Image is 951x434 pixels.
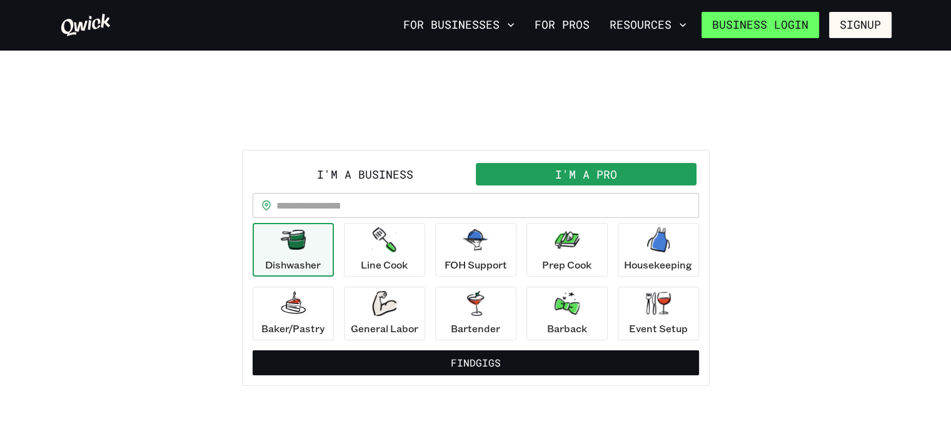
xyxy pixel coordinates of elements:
h2: PICK UP A SHIFT! [242,112,710,137]
button: Baker/Pastry [253,287,334,340]
button: FOH Support [435,223,516,277]
button: Event Setup [618,287,699,340]
button: Barback [526,287,608,340]
button: For Businesses [398,14,520,36]
button: Dishwasher [253,223,334,277]
button: Prep Cook [526,223,608,277]
button: I'm a Pro [476,163,697,185]
p: FOH Support [445,257,507,272]
p: Event Setup [629,321,688,336]
p: Housekeeping [624,257,692,272]
p: Dishwasher [265,257,321,272]
button: Housekeeping [618,223,699,277]
p: Baker/Pastry [261,321,325,336]
p: Line Cook [361,257,408,272]
button: Signup [829,12,892,38]
p: Prep Cook [542,257,591,272]
button: Line Cook [344,223,425,277]
a: For Pros [530,14,595,36]
button: I'm a Business [255,163,476,185]
a: Business Login [702,12,819,38]
p: General Labor [351,321,418,336]
p: Bartender [451,321,500,336]
button: FindGigs [253,350,699,375]
p: Barback [547,321,587,336]
button: Bartender [435,287,516,340]
button: General Labor [344,287,425,340]
button: Resources [605,14,692,36]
